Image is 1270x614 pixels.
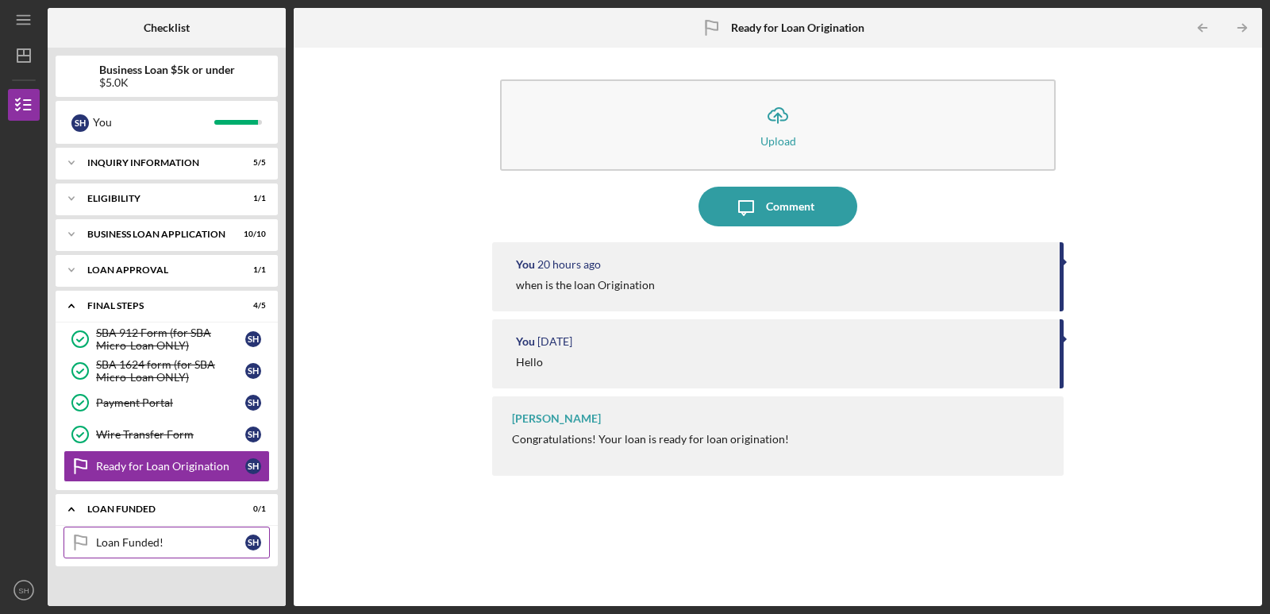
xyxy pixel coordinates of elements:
[245,331,261,347] div: S H
[96,428,245,441] div: Wire Transfer Form
[87,265,226,275] div: Loan Approval
[63,419,270,450] a: Wire Transfer FormSH
[63,323,270,355] a: SBA 912 Form (for SBA Micro-Loan ONLY)SH
[500,79,1056,171] button: Upload
[245,395,261,411] div: S H
[96,358,245,384] div: SBA 1624 form (for SBA Micro-Loan ONLY)
[96,326,245,352] div: SBA 912 Form (for SBA Micro-Loan ONLY)
[99,64,235,76] b: Business Loan $5k or under
[698,187,857,226] button: Comment
[766,187,814,226] div: Comment
[537,258,601,271] time: 2025-09-15 20:19
[87,158,226,168] div: INQUIRY INFORMATION
[63,527,270,558] a: Loan Funded!SH
[516,335,535,348] div: You
[99,76,235,89] div: $5.0K
[144,21,190,34] b: Checklist
[512,433,789,446] div: Congratulations! Your loan is ready for loan origination!
[516,258,535,271] div: You
[96,396,245,409] div: Payment Portal
[71,114,89,132] div: S H
[537,335,572,348] time: 2025-09-11 16:19
[63,387,270,419] a: Payment PortalSH
[8,574,40,606] button: SH
[237,158,266,168] div: 5 / 5
[731,21,864,34] b: Ready for Loan Origination
[237,265,266,275] div: 1 / 1
[516,279,655,292] div: when is the loan Origination
[18,586,29,595] text: SH
[93,109,214,136] div: You
[63,355,270,387] a: SBA 1624 form (for SBA Micro-Loan ONLY)SH
[516,356,543,369] div: Hello
[96,536,245,549] div: Loan Funded!
[237,230,266,239] div: 10 / 10
[237,301,266,311] div: 4 / 5
[512,412,601,425] div: [PERSON_NAME]
[87,504,226,514] div: LOAN FUNDED
[245,427,261,442] div: S H
[237,194,266,203] div: 1 / 1
[63,450,270,482] a: Ready for Loan OriginationSH
[245,458,261,474] div: S H
[87,301,226,311] div: Final Steps
[237,504,266,514] div: 0 / 1
[96,460,245,473] div: Ready for Loan Origination
[87,230,226,239] div: BUSINESS LOAN APPLICATION
[245,363,261,379] div: S H
[245,535,261,550] div: S H
[87,194,226,203] div: Eligibility
[760,135,796,147] div: Upload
